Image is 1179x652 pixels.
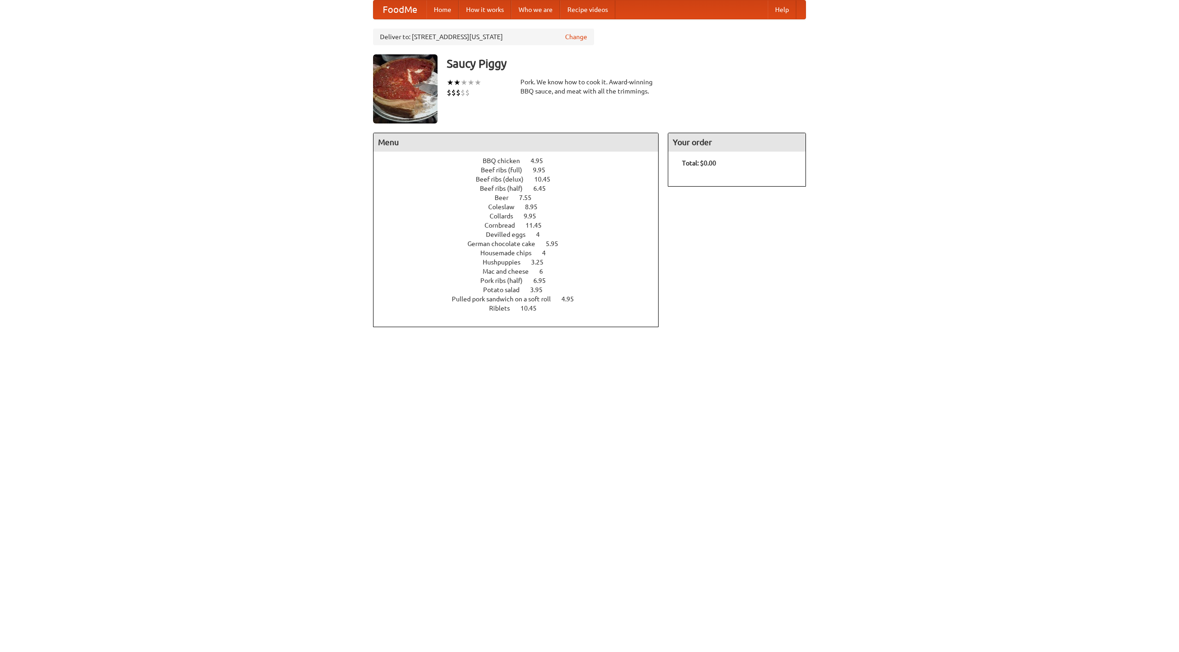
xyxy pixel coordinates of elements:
a: Help [768,0,796,19]
span: 6.45 [533,185,555,192]
span: Pork ribs (half) [480,277,532,284]
a: Riblets 10.45 [489,305,554,312]
span: Mac and cheese [483,268,538,275]
a: Home [426,0,459,19]
a: Collards 9.95 [490,212,553,220]
span: Hushpuppies [483,258,530,266]
h4: Menu [374,133,658,152]
span: 6 [539,268,552,275]
img: angular.jpg [373,54,438,123]
li: $ [451,88,456,98]
span: 7.55 [519,194,541,201]
span: BBQ chicken [483,157,529,164]
a: Coleslaw 8.95 [488,203,554,211]
span: 4.95 [531,157,552,164]
span: German chocolate cake [467,240,544,247]
span: Beef ribs (delux) [476,176,533,183]
a: BBQ chicken 4.95 [483,157,560,164]
a: Devilled eggs 4 [486,231,557,238]
a: FoodMe [374,0,426,19]
span: Riblets [489,305,519,312]
a: Cornbread 11.45 [484,222,559,229]
a: Beef ribs (full) 9.95 [481,166,562,174]
a: German chocolate cake 5.95 [467,240,575,247]
span: 11.45 [525,222,551,229]
li: ★ [467,77,474,88]
b: Total: $0.00 [682,159,716,167]
span: 4 [536,231,549,238]
li: $ [465,88,470,98]
li: ★ [474,77,481,88]
li: $ [447,88,451,98]
span: 4.95 [561,295,583,303]
span: Collards [490,212,522,220]
a: Beef ribs (half) 6.45 [480,185,563,192]
a: Pork ribs (half) 6.95 [480,277,563,284]
span: 9.95 [524,212,545,220]
a: Pulled pork sandwich on a soft roll 4.95 [452,295,591,303]
span: Pulled pork sandwich on a soft roll [452,295,560,303]
a: Beer 7.55 [495,194,549,201]
span: Potato salad [483,286,529,294]
span: 8.95 [525,203,547,211]
li: ★ [447,77,454,88]
li: $ [461,88,465,98]
span: Beef ribs (half) [480,185,532,192]
span: 10.45 [520,305,546,312]
h4: Your order [668,133,805,152]
a: How it works [459,0,511,19]
span: Coleslaw [488,203,524,211]
span: Beef ribs (full) [481,166,531,174]
span: Cornbread [484,222,524,229]
span: 5.95 [546,240,567,247]
a: Housemade chips 4 [480,249,563,257]
span: Beer [495,194,518,201]
li: ★ [461,77,467,88]
div: Pork. We know how to cook it. Award-winning BBQ sauce, and meat with all the trimmings. [520,77,659,96]
span: 3.25 [531,258,553,266]
span: 9.95 [533,166,554,174]
span: Housemade chips [480,249,541,257]
span: 6.95 [533,277,555,284]
li: $ [456,88,461,98]
a: Beef ribs (delux) 10.45 [476,176,567,183]
a: Change [565,32,587,41]
a: Recipe videos [560,0,615,19]
span: 3.95 [530,286,552,294]
a: Mac and cheese 6 [483,268,560,275]
div: Deliver to: [STREET_ADDRESS][US_STATE] [373,29,594,45]
a: Who we are [511,0,560,19]
a: Hushpuppies 3.25 [483,258,560,266]
span: 4 [542,249,555,257]
h3: Saucy Piggy [447,54,806,73]
li: ★ [454,77,461,88]
a: Potato salad 3.95 [483,286,560,294]
span: 10.45 [534,176,560,183]
span: Devilled eggs [486,231,535,238]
